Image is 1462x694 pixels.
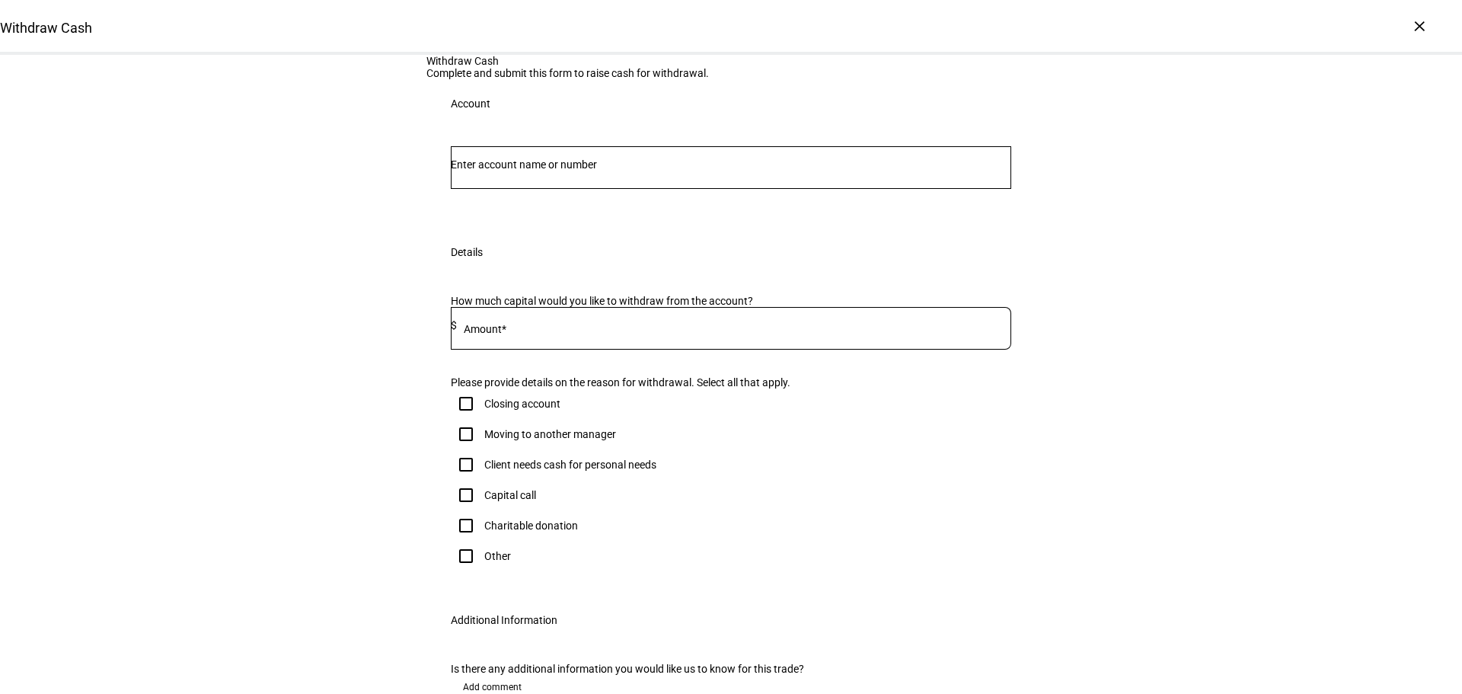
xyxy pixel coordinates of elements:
[464,323,506,335] mat-label: Amount*
[484,489,536,501] div: Capital call
[451,614,557,626] div: Additional Information
[484,520,578,532] div: Charitable donation
[451,295,1011,307] div: How much capital would you like to withdraw from the account?
[426,67,1036,79] div: Complete and submit this form to raise cash for withdrawal.
[451,663,1011,675] div: Is there any additional information you would like us to know for this trade?
[451,319,457,331] span: $
[451,158,1011,171] input: Number
[451,376,1011,389] div: Please provide details on the reason for withdrawal. Select all that apply.
[484,550,511,562] div: Other
[426,55,1036,67] div: Withdraw Cash
[451,98,490,110] div: Account
[1407,14,1432,38] div: ×
[484,428,616,440] div: Moving to another manager
[451,246,483,258] div: Details
[484,398,560,410] div: Closing account
[484,459,656,471] div: Client needs cash for personal needs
